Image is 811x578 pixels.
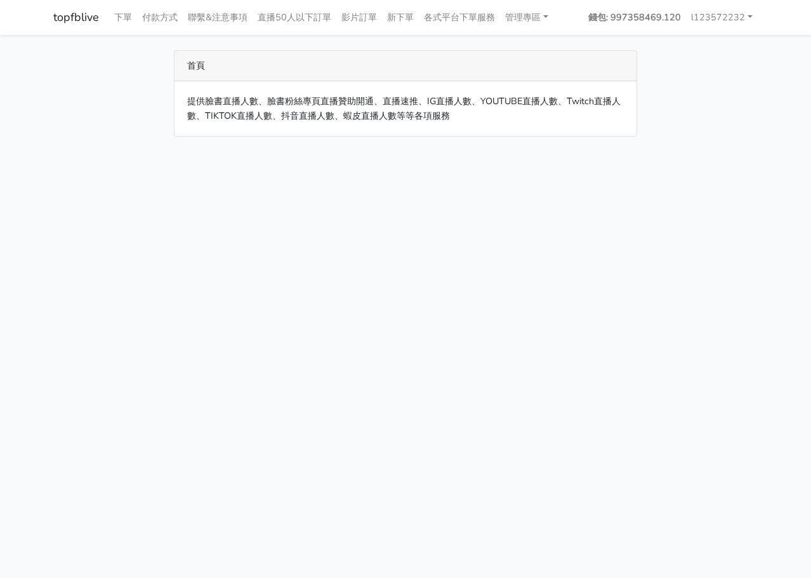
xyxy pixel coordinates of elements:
[500,5,553,30] a: 管理專區
[253,5,336,30] a: 直播50人以下訂單
[588,11,681,24] strong: 錢包: 997358469.120
[183,5,253,30] a: 聯繫&注意事項
[137,5,183,30] a: 付款方式
[53,5,99,30] a: topfblive
[382,5,419,30] a: 新下單
[109,5,137,30] a: 下單
[175,51,636,81] div: 首頁
[583,5,686,30] a: 錢包: 997358469.120
[336,5,382,30] a: 影片訂單
[175,81,636,136] div: 提供臉書直播人數、臉書粉絲專頁直播贊助開通、直播速推、IG直播人數、YOUTUBE直播人數、Twitch直播人數、TIKTOK直播人數、抖音直播人數、蝦皮直播人數等等各項服務
[419,5,500,30] a: 各式平台下單服務
[686,5,758,30] a: l123572232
